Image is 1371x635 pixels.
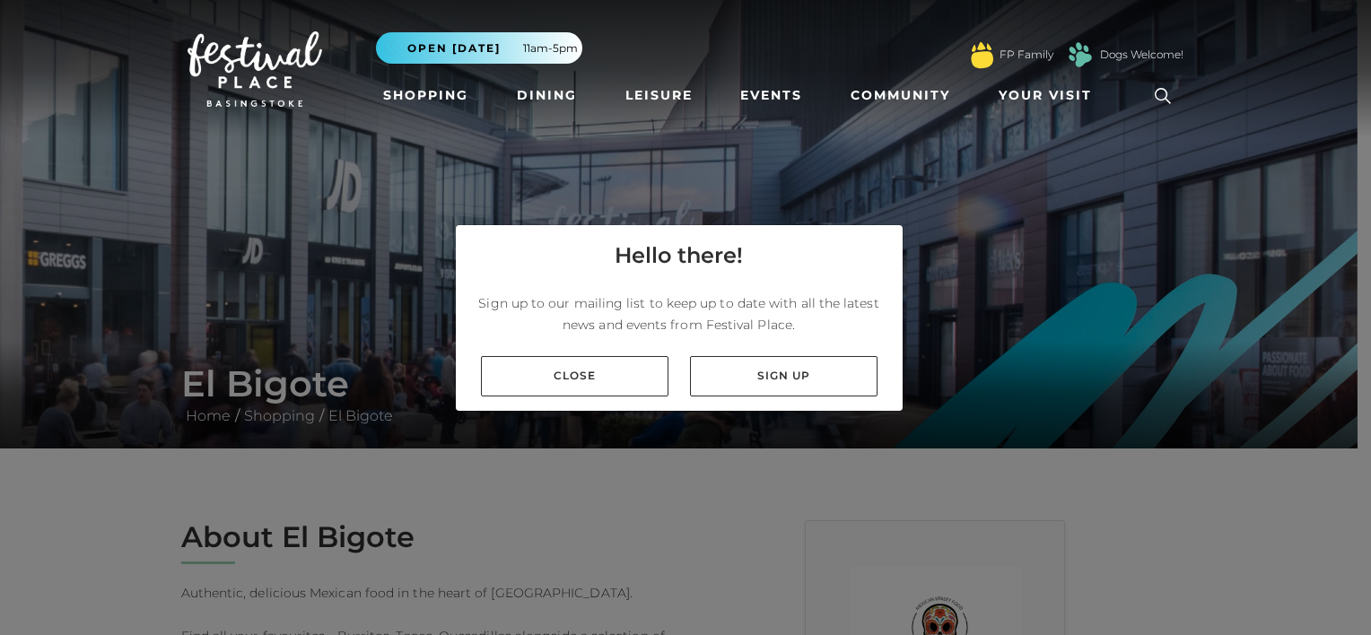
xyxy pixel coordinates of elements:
span: 11am-5pm [523,40,578,57]
a: Shopping [376,79,476,112]
span: Open [DATE] [407,40,501,57]
p: Sign up to our mailing list to keep up to date with all the latest news and events from Festival ... [470,292,888,335]
a: Dogs Welcome! [1100,47,1183,63]
span: Your Visit [999,86,1092,105]
a: Events [733,79,809,112]
a: Dining [510,79,584,112]
a: Sign up [690,356,878,396]
a: Your Visit [991,79,1108,112]
img: Festival Place Logo [188,31,322,107]
a: Leisure [618,79,700,112]
a: Community [843,79,957,112]
a: FP Family [1000,47,1053,63]
h4: Hello there! [615,239,743,272]
a: Close [481,356,668,396]
button: Open [DATE] 11am-5pm [376,32,582,64]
